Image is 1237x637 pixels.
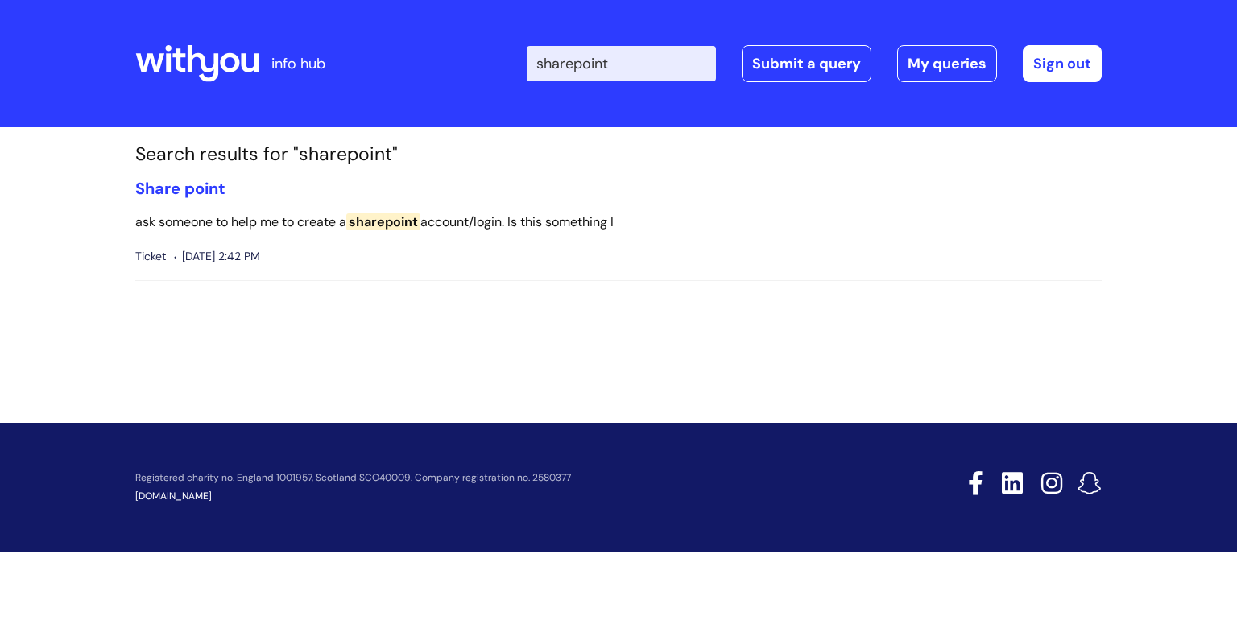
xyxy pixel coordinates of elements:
span: [DATE] 2:42 PM [174,246,260,267]
span: sharepoint [346,213,420,230]
a: [DOMAIN_NAME] [135,490,212,503]
div: | - [527,45,1102,82]
p: info hub [271,51,325,77]
a: Submit a query [742,45,871,82]
h1: Search results for "sharepoint" [135,143,1102,166]
p: ask someone to help me to create a account/login. Is this something I [135,211,1102,234]
a: Sign out [1023,45,1102,82]
a: Share point [135,178,225,199]
span: Ticket [135,246,166,267]
p: Registered charity no. England 1001957, Scotland SCO40009. Company registration no. 2580377 [135,473,854,483]
a: My queries [897,45,997,82]
input: Search [527,46,716,81]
